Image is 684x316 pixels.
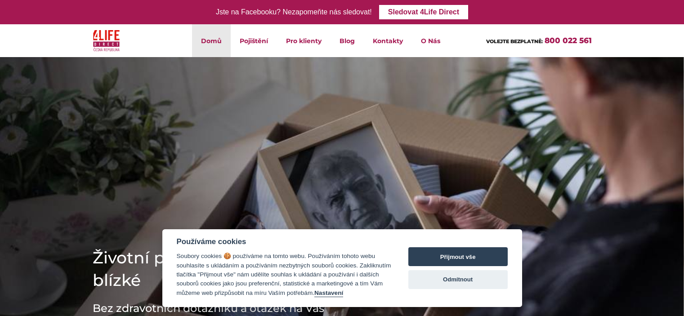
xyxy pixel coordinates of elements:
a: Blog [331,24,364,57]
img: 4Life Direct Česká republika logo [93,28,120,53]
div: Jste na Facebooku? Nezapomeňte nás sledovat! [216,6,372,19]
span: VOLEJTE BEZPLATNĚ: [486,38,543,45]
button: Nastavení [314,289,343,297]
a: Domů [192,24,231,57]
a: 800 022 561 [545,36,592,45]
a: Sledovat 4Life Direct [379,5,468,19]
a: Kontakty [364,24,412,57]
button: Odmítnout [408,270,508,289]
button: Přijmout vše [408,247,508,266]
h1: Životní pojištění Jistota pro mé blízké [93,246,362,291]
div: Soubory cookies 🍪 používáme na tomto webu. Používáním tohoto webu souhlasíte s ukládáním a použív... [177,252,391,298]
div: Používáme cookies [177,237,391,246]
